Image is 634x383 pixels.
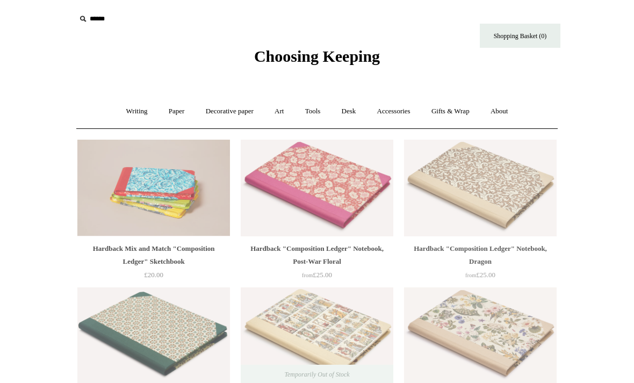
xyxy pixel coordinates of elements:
[77,242,230,286] a: Hardback Mix and Match "Composition Ledger" Sketchbook £20.00
[296,97,330,126] a: Tools
[196,97,263,126] a: Decorative paper
[254,47,380,65] span: Choosing Keeping
[241,242,393,286] a: Hardback "Composition Ledger" Notebook, Post-War Floral from£25.00
[265,97,293,126] a: Art
[407,242,554,268] div: Hardback "Composition Ledger" Notebook, Dragon
[332,97,366,126] a: Desk
[254,56,380,63] a: Choosing Keeping
[117,97,157,126] a: Writing
[77,140,230,236] img: Hardback Mix and Match "Composition Ledger" Sketchbook
[404,140,557,236] img: Hardback "Composition Ledger" Notebook, Dragon
[368,97,420,126] a: Accessories
[404,140,557,236] a: Hardback "Composition Ledger" Notebook, Dragon Hardback "Composition Ledger" Notebook, Dragon
[144,271,163,279] span: £20.00
[80,242,227,268] div: Hardback Mix and Match "Composition Ledger" Sketchbook
[404,242,557,286] a: Hardback "Composition Ledger" Notebook, Dragon from£25.00
[159,97,194,126] a: Paper
[302,272,313,278] span: from
[465,272,476,278] span: from
[77,140,230,236] a: Hardback Mix and Match "Composition Ledger" Sketchbook Hardback Mix and Match "Composition Ledger...
[302,271,332,279] span: £25.00
[481,97,518,126] a: About
[241,140,393,236] a: Hardback "Composition Ledger" Notebook, Post-War Floral Hardback "Composition Ledger" Notebook, P...
[422,97,479,126] a: Gifts & Wrap
[480,24,560,48] a: Shopping Basket (0)
[243,242,391,268] div: Hardback "Composition Ledger" Notebook, Post-War Floral
[241,140,393,236] img: Hardback "Composition Ledger" Notebook, Post-War Floral
[465,271,495,279] span: £25.00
